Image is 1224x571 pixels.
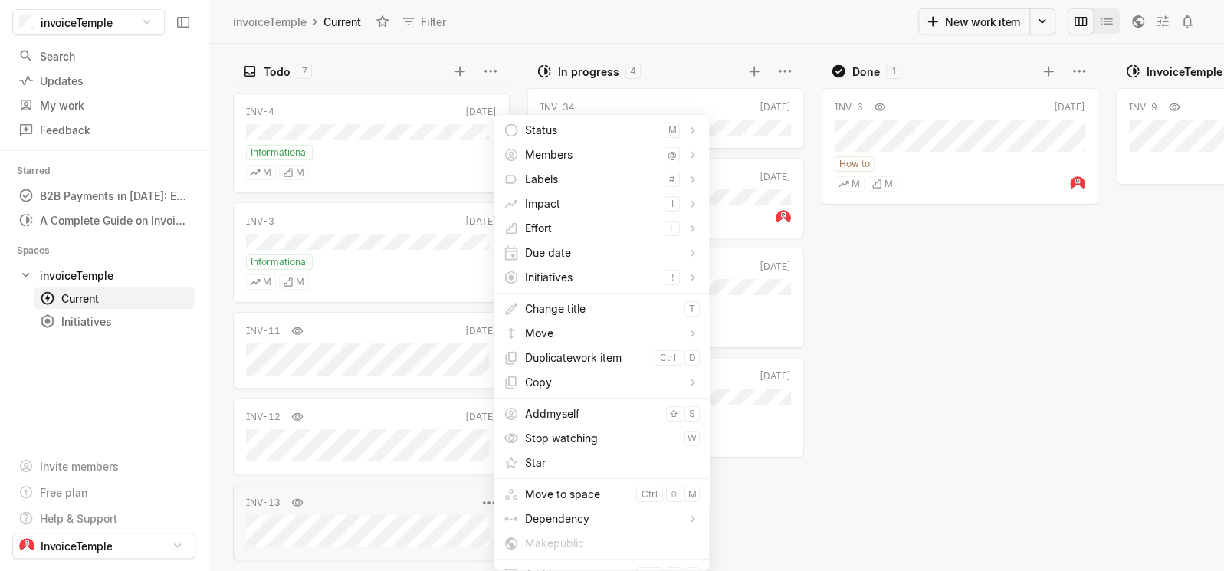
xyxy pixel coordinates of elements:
span: Star [525,451,700,475]
span: Impact [525,192,658,216]
kbd: @ [665,147,680,162]
span: Make public [525,537,584,550]
span: Move [525,321,680,346]
span: Stop watching [525,426,678,451]
kbd: d [684,350,700,366]
span: Duplicate work item [525,346,648,370]
kbd: m [684,487,700,502]
span: Copy [525,370,680,395]
span: Initiatives [525,265,658,290]
span: Status [525,118,658,143]
span: Add myself [525,402,660,426]
kbd: e [665,221,680,236]
kbd: s [684,406,700,422]
span: Labels [525,167,658,192]
span: Move to space [525,482,630,507]
span: Change title [525,297,678,321]
kbd: ! [665,270,680,285]
span: Members [525,143,658,167]
kbd: # [665,172,680,187]
kbd: t [684,301,700,317]
kbd: ⇧ [666,487,681,502]
kbd: i [665,196,680,212]
kbd: ⇧ [666,406,681,422]
span: Due date [525,241,680,265]
kbd: m [665,123,680,138]
kbd: ctrl [655,350,681,366]
span: Effort [525,216,658,241]
span: Dependency [525,507,680,531]
kbd: w [684,431,700,446]
kbd: ctrl [636,487,663,502]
